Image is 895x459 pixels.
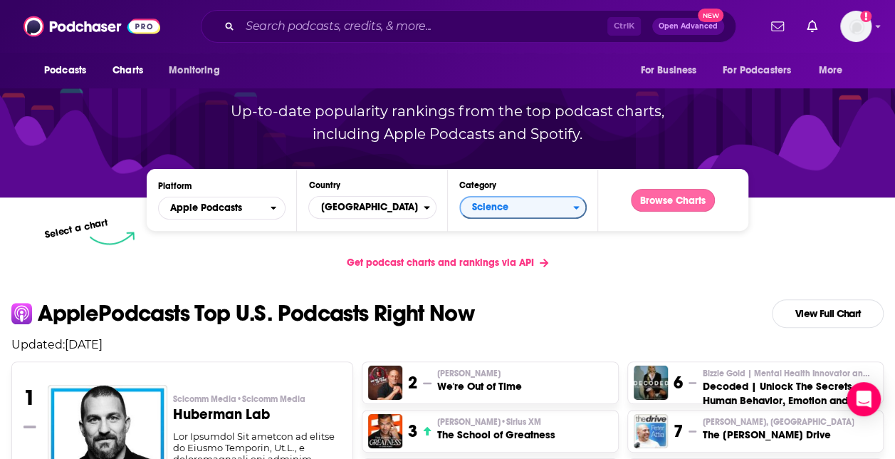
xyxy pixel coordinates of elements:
[765,14,790,38] a: Show notifications dropdown
[437,416,541,428] span: [PERSON_NAME]
[772,299,884,328] a: View Full Chart
[634,366,668,400] img: Decoded | Unlock The Secrets of Human Behavior, Emotion and Motivation
[634,414,668,448] img: The Peter Attia Drive
[44,61,86,81] span: Podcasts
[702,416,854,442] a: [PERSON_NAME], [GEOGRAPHIC_DATA]The [PERSON_NAME] Drive
[437,416,555,442] a: [PERSON_NAME]•Sirius XMThe School of Greatness
[236,394,305,404] span: • Scicomm Media
[103,57,152,84] a: Charts
[176,6,719,99] p: Podcast Charts & Rankings
[173,393,342,430] a: Scicomm Media•Scicomm MediaHuberman Lab
[459,196,587,219] button: Categories
[659,23,718,30] span: Open Advanced
[723,61,791,81] span: For Podcasters
[23,13,160,40] img: Podchaser - Follow, Share and Rate Podcasts
[437,368,522,379] p: Richard Taite
[38,302,474,325] p: Apple Podcasts Top U.S. Podcasts Right Now
[169,61,219,81] span: Monitoring
[819,61,843,81] span: More
[860,11,872,22] svg: Add a profile image
[308,196,436,219] button: Countries
[809,57,861,84] button: open menu
[408,372,417,393] h3: 2
[702,368,873,379] span: Bizzie Gold | Mental Health Innovator and Break Method Founder
[437,379,522,393] h3: We're Out of Time
[158,197,286,220] button: open menu
[437,368,501,379] span: [PERSON_NAME]
[702,379,877,408] h3: Decoded | Unlock The Secrets of Human Behavior, Emotion and Motivation
[702,428,854,442] h3: The [PERSON_NAME] Drive
[840,11,872,42] span: Logged in as veronica.smith
[702,368,877,408] a: Bizzie Gold | Mental Health Innovator and Break Method FounderDecoded | Unlock The Secrets of Hum...
[347,257,534,269] span: Get podcast charts and rankings via API
[840,11,872,42] img: User Profile
[437,416,555,428] p: Lewis Howes • Sirius XM
[702,416,854,428] span: [PERSON_NAME], [GEOGRAPHIC_DATA]
[112,61,143,81] span: Charts
[335,245,560,280] a: Get podcast charts and rankings via API
[713,57,812,84] button: open menu
[159,57,238,84] button: open menu
[631,189,715,212] button: Browse Charts
[674,372,683,393] h3: 6
[173,393,305,405] span: Scicomm Media
[437,428,555,442] h3: The School of Greatness
[501,417,541,427] span: • Sirius XM
[203,100,693,145] p: Up-to-date popularity rankings from the top podcast charts, including Apple Podcasts and Spotify.
[90,232,135,245] img: select arrow
[437,368,522,393] a: [PERSON_NAME]We're Out of Time
[640,61,696,81] span: For Business
[23,385,36,411] h3: 1
[461,195,573,220] span: Science
[173,408,342,422] h3: Huberman Lab
[240,15,607,38] input: Search podcasts, credits, & more...
[309,195,423,220] span: [GEOGRAPHIC_DATA]
[158,197,286,220] h2: Platforms
[607,17,641,36] span: Ctrl K
[840,11,872,42] button: Show profile menu
[630,57,714,84] button: open menu
[652,18,724,35] button: Open AdvancedNew
[368,366,402,400] img: We're Out of Time
[170,203,242,213] span: Apple Podcasts
[201,10,736,43] div: Search podcasts, credits, & more...
[702,416,854,428] p: Peter Attia, MD
[34,57,105,84] button: open menu
[11,303,32,324] img: apple Icon
[801,14,823,38] a: Show notifications dropdown
[847,382,881,416] div: Open Intercom Messenger
[698,9,723,22] span: New
[702,368,877,379] p: Bizzie Gold | Mental Health Innovator and Break Method Founder
[674,421,683,442] h3: 7
[368,414,402,448] img: The School of Greatness
[44,216,110,241] p: Select a chart
[173,393,342,405] p: Scicomm Media • Scicomm Media
[408,421,417,442] h3: 3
